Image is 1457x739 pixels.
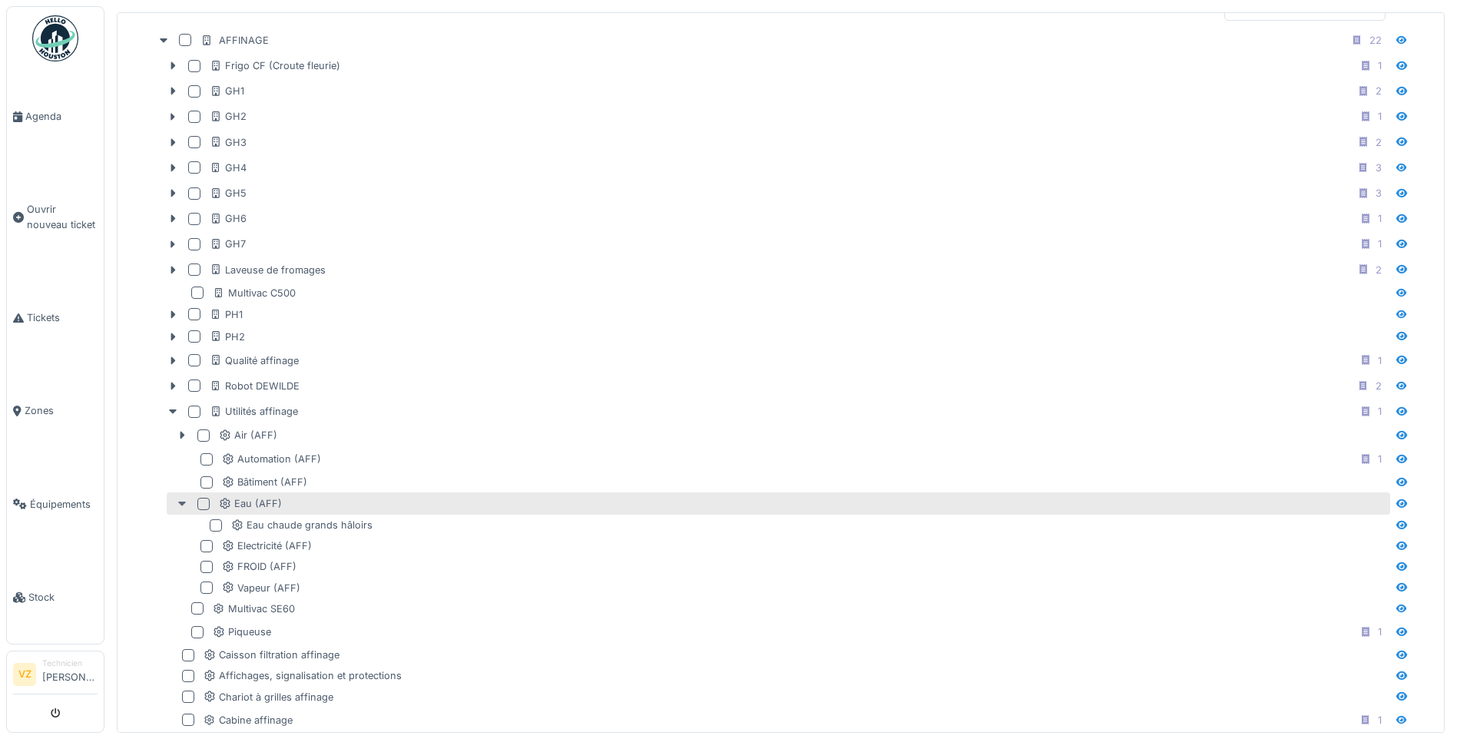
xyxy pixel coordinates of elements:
div: PH2 [210,330,245,344]
div: 1 [1378,625,1382,639]
div: Utilités affinage [210,404,298,419]
div: GH6 [210,211,247,226]
a: Stock [7,551,104,644]
div: GH5 [210,186,247,200]
div: Multivac SE60 [213,601,295,616]
div: Qualité affinage [210,353,299,368]
div: 1 [1378,58,1382,73]
div: 1 [1378,452,1382,466]
div: 2 [1376,379,1382,393]
span: Zones [25,403,98,418]
a: VZ Technicien[PERSON_NAME] [13,658,98,694]
div: 1 [1378,237,1382,251]
div: Technicien [42,658,98,669]
div: Frigo CF (Croute fleurie) [210,58,340,73]
div: Caisson filtration affinage [204,648,339,662]
div: GH7 [210,237,246,251]
div: GH2 [210,109,247,124]
div: 2 [1376,263,1382,277]
div: GH4 [210,161,247,175]
div: Air (AFF) [219,428,277,442]
div: PH1 [210,307,243,322]
a: Ouvrir nouveau ticket [7,163,104,271]
div: Piqueuse [213,625,271,639]
a: Agenda [7,70,104,163]
div: FROID (AFF) [222,559,296,574]
div: 3 [1376,186,1382,200]
div: 1 [1378,353,1382,368]
div: Bâtiment (AFF) [222,475,307,489]
div: Electricité (AFF) [222,539,312,553]
div: Multivac C500 [213,286,296,300]
li: VZ [13,663,36,686]
div: Automation (AFF) [222,452,321,466]
span: Agenda [25,109,98,124]
div: Cabine affinage [204,713,293,727]
div: Eau chaude grands hâloirs [231,518,373,532]
div: GH1 [210,84,244,98]
div: GH3 [210,135,247,150]
span: Stock [28,590,98,605]
div: 2 [1376,84,1382,98]
div: 22 [1369,33,1382,48]
a: Tickets [7,271,104,364]
div: Vapeur (AFF) [222,581,300,595]
span: Tickets [27,310,98,325]
div: 1 [1378,404,1382,419]
div: 3 [1376,161,1382,175]
a: Équipements [7,458,104,551]
div: Affichages, signalisation et protections [204,668,402,683]
div: 2 [1376,135,1382,150]
div: Chariot à grilles affinage [204,690,333,704]
a: Zones [7,364,104,457]
li: [PERSON_NAME] [42,658,98,691]
div: 1 [1378,713,1382,727]
div: Laveuse de fromages [210,263,326,277]
span: Ouvrir nouveau ticket [27,202,98,231]
div: 1 [1378,109,1382,124]
div: Eau (AFF) [219,496,282,511]
div: 1 [1378,211,1382,226]
div: Robot DEWILDE [210,379,300,393]
span: Équipements [30,497,98,512]
div: AFFINAGE [200,33,269,48]
img: Badge_color-CXgf-gQk.svg [32,15,78,61]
